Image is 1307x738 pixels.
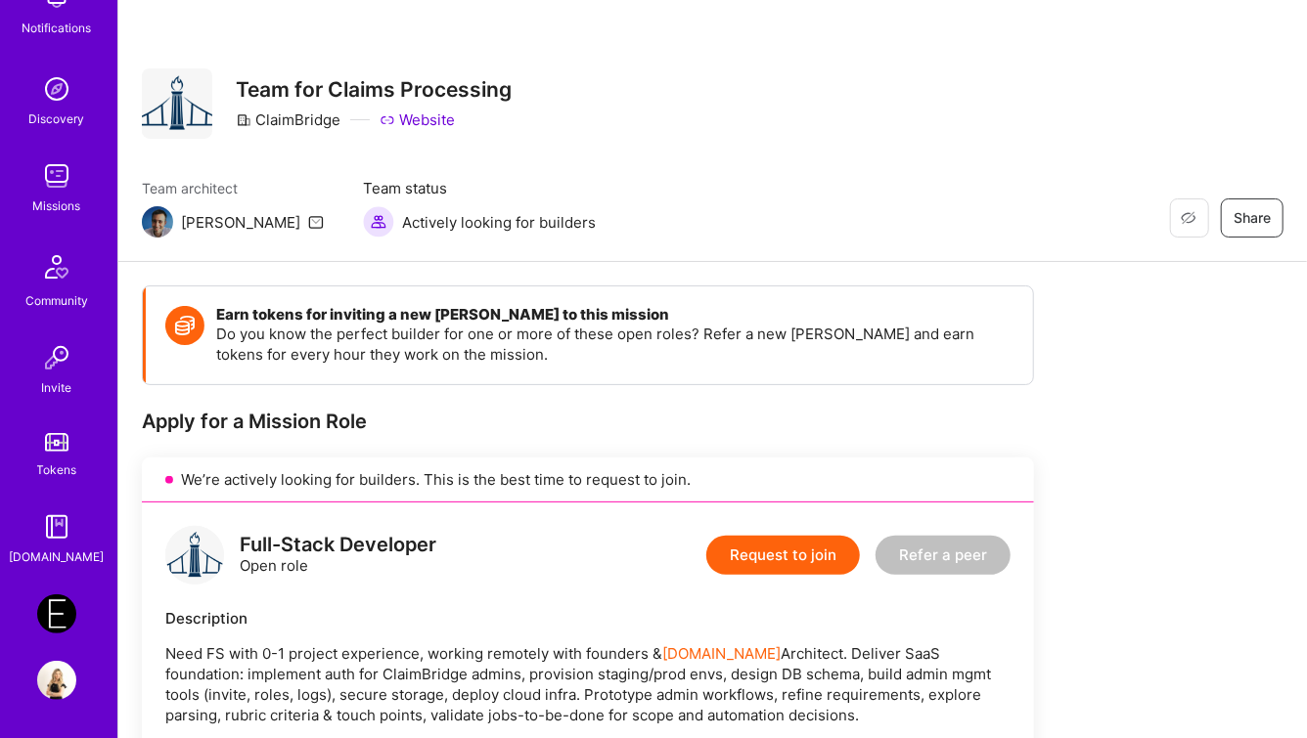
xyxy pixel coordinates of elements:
[236,109,340,130] div: ClaimBridge
[380,109,455,130] a: Website
[876,536,1011,575] button: Refer a peer
[240,535,436,576] div: Open role
[33,243,80,290] img: Community
[216,306,1014,324] h4: Earn tokens for inviting a new [PERSON_NAME] to this mission
[23,18,92,38] div: Notifications
[706,536,860,575] button: Request to join
[363,178,596,198] span: Team status
[37,594,76,633] img: Endeavor: Data Team- 3338DES275
[37,661,76,700] img: User Avatar
[142,409,1034,434] div: Apply for a Mission Role
[37,338,76,377] img: Invite
[308,214,324,230] i: icon Mail
[402,212,596,233] span: Actively looking for builders
[142,68,212,139] img: Company Logo
[142,206,173,238] img: Team Architect
[236,112,251,128] i: icon CompanyGray
[165,643,1011,725] p: Need FS with 0-1 project experience, working remotely with founders & Architect. Deliver SaaS fou...
[1181,210,1196,226] i: icon EyeClosed
[165,306,204,345] img: Token icon
[240,535,436,555] div: Full-Stack Developer
[25,290,88,311] div: Community
[10,546,105,567] div: [DOMAIN_NAME]
[662,644,781,663] a: [DOMAIN_NAME]
[216,324,1014,365] p: Do you know the perfect builder for one or more of these open roles? Refer a new [PERSON_NAME] an...
[37,69,76,109] img: discovery
[37,156,76,195] img: teamwork
[142,457,1034,502] div: We’re actively looking for builders. This is the best time to request to join.
[45,433,68,452] img: tokens
[42,377,72,398] div: Invite
[33,195,81,216] div: Missions
[165,526,224,585] img: logo
[37,507,76,546] img: guide book
[363,206,394,238] img: Actively looking for builders
[32,594,81,633] a: Endeavor: Data Team- 3338DES275
[32,661,81,700] a: User Avatar
[181,212,300,233] div: [PERSON_NAME]
[37,459,77,480] div: Tokens
[1234,208,1271,228] span: Share
[1221,198,1284,238] button: Share
[142,178,324,198] span: Team architect
[236,77,512,102] h3: Team for Claims Processing
[165,608,1011,629] div: Description
[29,109,85,129] div: Discovery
